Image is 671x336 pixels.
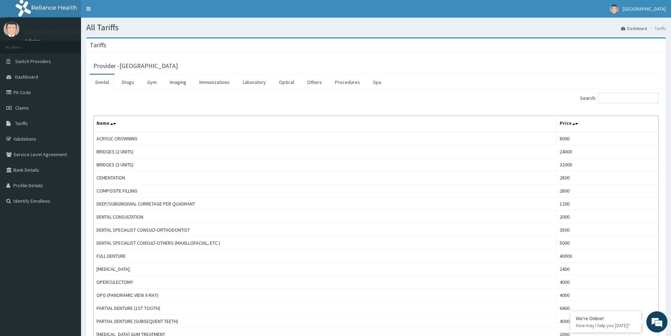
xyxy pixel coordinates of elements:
[94,132,557,145] td: ACRYLIC CROWNING
[94,302,557,315] td: PARTIAL DENTURE (1ST TOOTH)
[302,75,328,90] a: Others
[621,25,647,31] a: Dashboard
[557,263,658,276] td: 2400
[94,197,557,210] td: DEEP/SUBGINGIVIAL CURRETAGE PER QUADRANT
[557,145,658,158] td: 24000
[94,224,557,237] td: DENTAL SPECIALIST CONSULT-ORTHODONTIST
[15,58,51,65] span: Switch Providers
[90,75,114,90] a: Dental
[94,276,557,289] td: OPERCULECTOMY
[576,315,636,322] div: We're Online!
[576,323,636,329] p: How may I help you today?
[557,132,658,145] td: 8000
[94,237,557,250] td: DENTAL SPECIALIST CONSULT-OTHERS (MAXILLOFACIAL, ETC.)
[94,184,557,197] td: COMPOSITE FILLING
[329,75,366,90] a: Procedures
[557,315,658,328] td: 4000
[15,120,28,127] span: Tariffs
[90,42,106,48] h3: Tariffs
[648,25,666,31] li: Tariffs
[15,74,38,80] span: Dashboard
[94,171,557,184] td: CEMENTATION
[557,158,658,171] td: 32000
[273,75,300,90] a: Optical
[4,21,19,37] img: User Image
[237,75,272,90] a: Laboratory
[557,116,658,132] th: Price
[580,93,659,103] label: Search:
[557,210,658,224] td: 2000
[623,6,666,12] span: [GEOGRAPHIC_DATA]
[557,237,658,250] td: 5000
[94,158,557,171] td: BRIDGES (3 UNITS)
[25,29,83,35] p: [GEOGRAPHIC_DATA]
[142,75,162,90] a: Gym
[94,289,557,302] td: OPG (PANORAMIC VIEW X-RAY)
[557,276,658,289] td: 4000
[557,302,658,315] td: 6400
[557,224,658,237] td: 3500
[25,38,42,43] a: Online
[86,23,666,32] h1: All Tariffs
[94,263,557,276] td: [MEDICAL_DATA].
[557,289,658,302] td: 4000
[194,75,235,90] a: Immunizations
[94,250,557,263] td: FULL DENTURE
[94,210,557,224] td: DENTAL CONSULTATION
[610,5,619,13] img: User Image
[93,63,178,69] h3: Provider - [GEOGRAPHIC_DATA]
[557,250,658,263] td: 40000
[116,75,140,90] a: Drugs
[557,197,658,210] td: 1200
[94,145,557,158] td: BRIDGES (2 UNITS)
[15,105,29,111] span: Claims
[164,75,192,90] a: Imaging
[94,315,557,328] td: PARTIAL DENTURE (SUBSEQUENT TEETH)
[598,93,659,103] input: Search:
[367,75,387,90] a: Spa
[94,116,557,132] th: Name
[557,184,658,197] td: 2800
[557,171,658,184] td: 2800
